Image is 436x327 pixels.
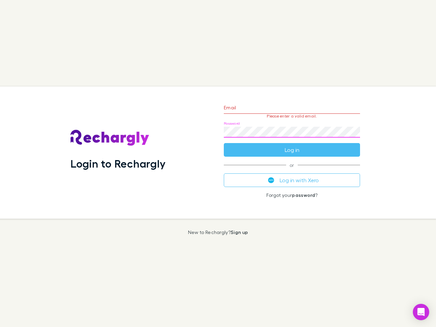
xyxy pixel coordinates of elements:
[224,192,360,198] p: Forgot your ?
[224,143,360,157] button: Log in
[71,157,166,170] h1: Login to Rechargly
[71,130,150,146] img: Rechargly's Logo
[292,192,315,198] a: password
[413,304,429,320] div: Open Intercom Messenger
[268,177,274,183] img: Xero's logo
[224,114,360,119] p: Please enter a valid email.
[231,229,248,235] a: Sign up
[224,121,240,126] label: Password
[224,173,360,187] button: Log in with Xero
[188,230,248,235] p: New to Rechargly?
